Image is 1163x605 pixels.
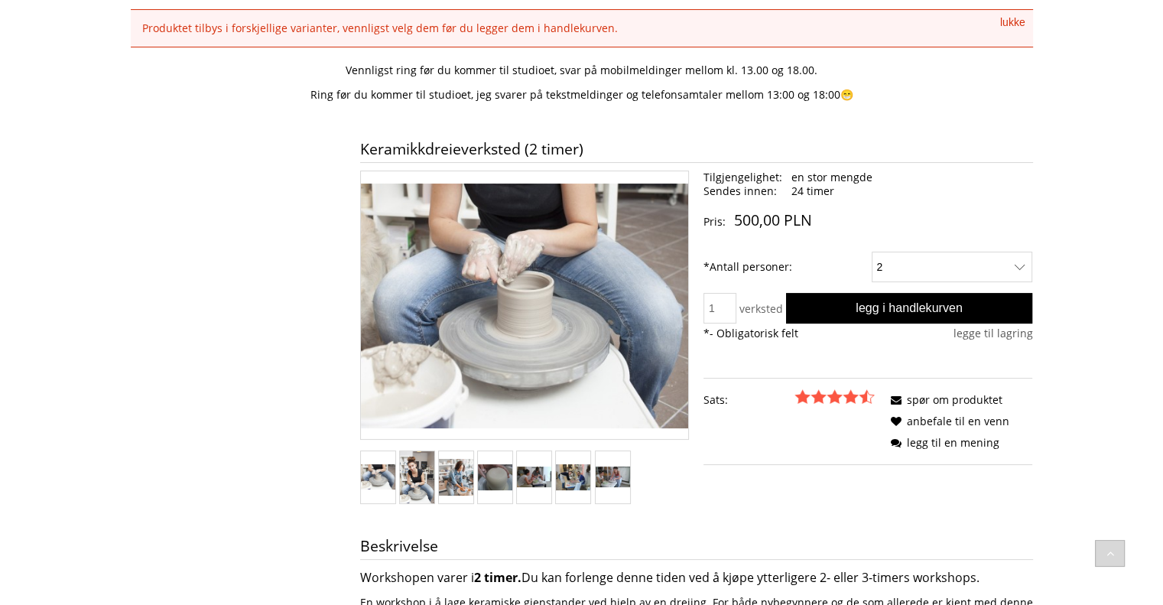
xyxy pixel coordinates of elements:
font: Sendes innen: [703,184,777,198]
font: 24 timer [791,184,834,198]
input: mengde [703,293,736,324]
img: verksteder0.jpg [400,451,434,503]
a: Miniatyrbilde 7 av 7. warsztaty8.jpg. Trykk Enter eller mellomromstasten for å åpne det valgte bi... [596,467,630,487]
button: Legg i handlekurven [786,293,1033,324]
font: Pris: [703,214,726,229]
a: legge til lagring [953,327,1032,340]
a: Miniatyrbilde 4 av 7. warsztaty1.jpg. Trykk Enter eller mellomromstasten for å åpne det valgte bi... [478,464,512,490]
font: lukke [1000,16,1025,28]
font: anbefale til en venn [907,414,1009,428]
font: Produktet tilbys i forskjellige varianter, vennligst velg dem før du legger dem i handlekurven. [142,21,618,35]
font: spør om produktet [907,392,1002,407]
img: hjuldreiingsverksted2.jpg [439,459,473,496]
font: Vennligst ring før du kommer til studioet, svar på mobilmeldinger mellom kl. 13.00 og 18.00. [346,63,817,77]
img: verksteder5.jpg [556,464,590,490]
a: Miniatyrbilde 2 av 7. warsztaty0.jpg. Trykk Enter eller mellomromstasten for å åpne det valgte bi... [400,451,434,503]
img: verksteder2.jpg [517,467,551,487]
img: warstzaty-kolo.jpg Trykk Enter eller mellomromstasten for å åpne det valgte bildet i fullskjermvi... [361,184,689,428]
a: anbefale til en venn [885,414,1009,428]
font: Ring før du kommer til studioet, jeg svarer på tekstmeldinger og telefonsamtaler mellom 13:00 og ... [310,87,853,102]
a: Miniatyrbilde 5 av 7. warsztaty2.jpg. Trykk Enter eller mellomromstasten for å åpne det valgte bi... [517,467,551,487]
font: Beskrivelse [360,535,438,556]
font: - Obligatorisk felt [710,326,798,340]
a: legg til en mening [885,435,999,450]
img: warstrzaty-kolo.jpg [361,464,395,490]
img: verksteder1.jpg [478,464,512,490]
font: verksted [739,301,783,316]
font: legge til lagring [953,326,1032,340]
font: Keramikkdreieverksted (2 timer) [360,138,583,159]
font: 2 timer. [474,569,521,586]
font: Du kan forlenge denne tiden ved å kjøpe ytterligere 2- eller 3-timers workshops. [521,569,979,586]
a: Miniatyrbilde 3 av 7. hjuldreiingsverksted2.jpg. Trykk Enter eller mellomromstasten for å åpne de... [439,459,473,496]
a: Miniatyrbilde 6 av 7. warsztaty5.jpg. Trykk Enter eller mellomromstasten for å åpne det valgte bi... [556,464,590,490]
button: Lukk melding Produktet tilbys i forskjellige varianter, vennligst velg dem før du legger dem til ... [1000,14,1025,31]
a: spør om produktet [885,392,1002,407]
font: Tilgjengelighet: [703,170,782,184]
font: 500,00 PLN [734,210,812,230]
img: verksteder8.jpg [596,467,630,487]
font: legg til en mening [907,435,999,450]
a: Miniatyrbilde 1 av 7. warstzaty-kolo.jpg. Trykk Enter eller mellomromstasten for å åpne det valgt... [361,464,395,490]
font: en stor mengde [791,170,872,184]
font: Workshopen varer i [360,569,474,586]
font: Antall personer: [710,259,792,274]
font: Legg i handlekurven [856,301,963,314]
font: Sats: [703,392,728,407]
